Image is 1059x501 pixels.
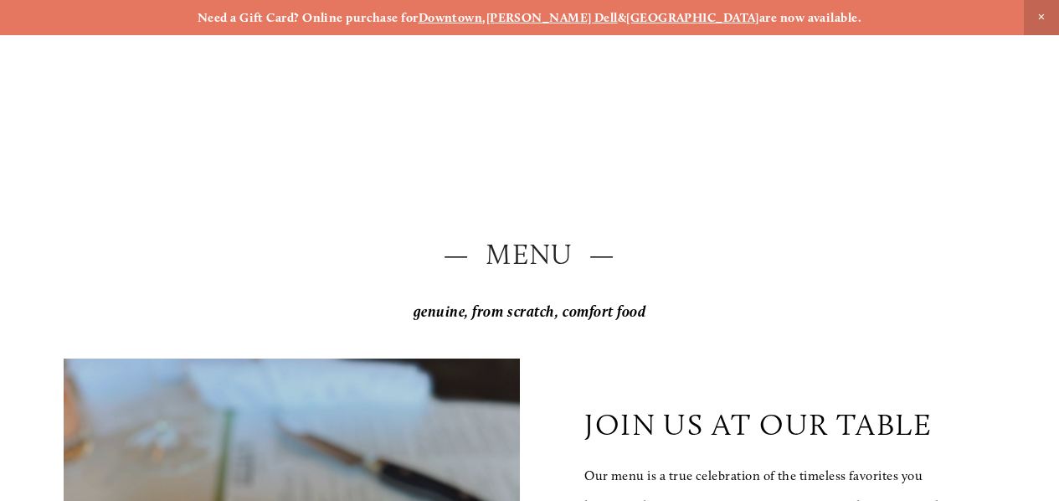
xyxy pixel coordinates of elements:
[419,10,483,25] a: Downtown
[64,235,995,274] h2: — Menu —
[584,406,932,442] p: join us at our table
[198,10,419,25] strong: Need a Gift Card? Online purchase for
[618,10,626,25] strong: &
[414,302,646,321] em: genuine, from scratch, comfort food
[482,10,486,25] strong: ,
[626,10,759,25] a: [GEOGRAPHIC_DATA]
[759,10,861,25] strong: are now available.
[486,10,618,25] a: [PERSON_NAME] Dell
